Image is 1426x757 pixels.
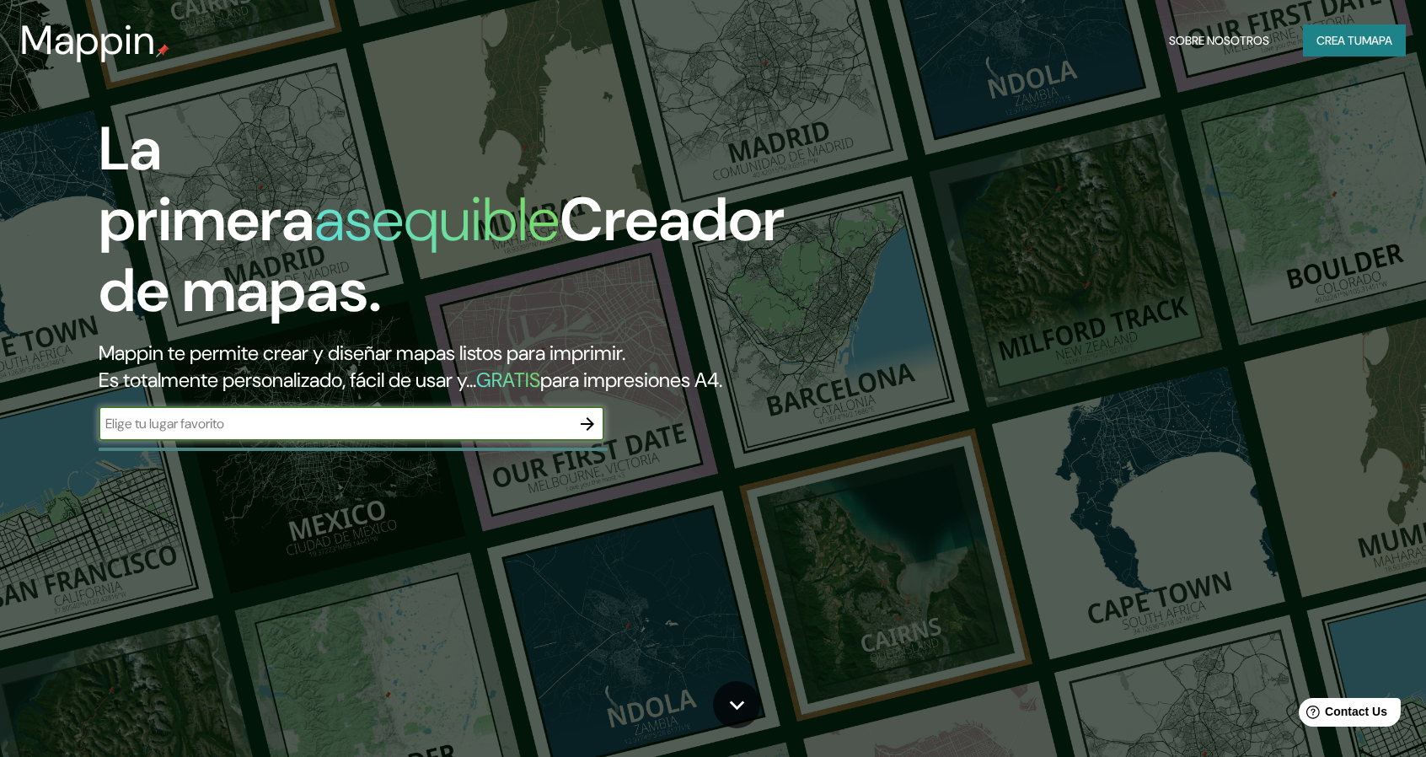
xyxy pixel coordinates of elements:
[1362,33,1392,48] font: mapa
[1162,24,1276,56] button: Sobre nosotros
[99,180,785,330] font: Creador de mapas.
[99,367,476,393] font: Es totalmente personalizado, fácil de usar y...
[1276,691,1407,738] iframe: Help widget launcher
[99,340,625,366] font: Mappin te permite crear y diseñar mapas listos para imprimir.
[314,180,560,259] font: asequible
[20,13,156,67] font: Mappin
[99,414,571,433] input: Elige tu lugar favorito
[1316,33,1362,48] font: Crea tu
[476,367,540,393] font: GRATIS
[1169,33,1269,48] font: Sobre nosotros
[99,110,314,259] font: La primera
[1303,24,1406,56] button: Crea tumapa
[156,44,169,57] img: pin de mapeo
[540,367,722,393] font: para impresiones A4.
